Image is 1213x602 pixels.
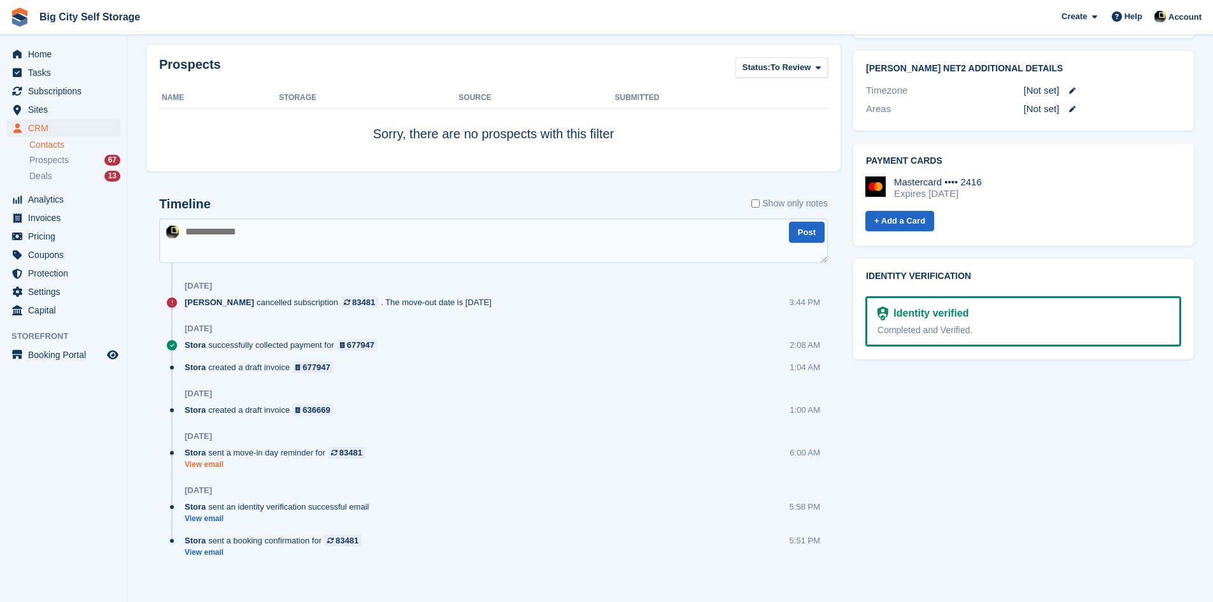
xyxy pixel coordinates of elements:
div: sent an identity verification successful email [185,501,375,513]
th: Storage [279,88,458,108]
div: 5:58 PM [790,501,820,513]
div: cancelled subscription . The move-out date is [DATE] [185,296,498,308]
div: 677947 [302,361,330,373]
span: Pricing [28,227,104,245]
div: Expires [DATE] [894,188,982,199]
span: Subscriptions [28,82,104,100]
h2: Identity verification [866,271,1181,282]
div: sent a move-in day reminder for [185,447,372,459]
span: Account [1168,11,1202,24]
a: menu [6,190,120,208]
a: menu [6,301,120,319]
a: Contacts [29,139,120,151]
span: Create [1061,10,1087,23]
div: 677947 [347,339,374,351]
input: Show only notes [751,197,760,210]
span: Status: [742,61,770,74]
h2: [PERSON_NAME] Net2 Additional Details [866,64,1181,74]
button: Post [789,222,825,243]
div: 13 [104,171,120,182]
div: Areas [866,102,1023,117]
span: Stora [185,404,206,416]
h2: Timeline [159,197,211,211]
a: menu [6,246,120,264]
a: View email [185,513,375,524]
span: Sorry, there are no prospects with this filter [373,127,614,141]
th: Source [458,88,614,108]
span: Booking Portal [28,346,104,364]
span: Stora [185,339,206,351]
h2: Prospects [159,57,221,81]
span: Storefront [11,330,127,343]
a: 677947 [292,361,334,373]
span: CRM [28,119,104,137]
span: Coupons [28,246,104,264]
div: 3:44 PM [790,296,820,308]
div: 636669 [302,404,330,416]
a: menu [6,82,120,100]
div: 83481 [352,296,375,308]
span: Help [1124,10,1142,23]
a: Preview store [105,347,120,362]
a: + Add a Card [865,211,934,232]
div: 5:51 PM [790,534,820,547]
span: Capital [28,301,104,319]
div: 1:00 AM [790,404,820,416]
a: Prospects 67 [29,154,120,167]
div: [DATE] [185,389,212,399]
div: [DATE] [185,431,212,441]
span: Tasks [28,64,104,82]
a: Deals 13 [29,169,120,183]
span: Stora [185,361,206,373]
div: [DATE] [185,485,212,496]
span: Sites [28,101,104,118]
span: Home [28,45,104,63]
a: menu [6,283,120,301]
span: Stora [185,501,206,513]
a: View email [185,459,372,470]
span: Stora [185,534,206,547]
div: [Not set] [1024,102,1181,117]
span: Analytics [28,190,104,208]
div: 6:00 AM [790,447,820,459]
a: View email [185,547,368,558]
a: Big City Self Storage [34,6,145,27]
a: 83481 [328,447,365,459]
a: menu [6,346,120,364]
div: Timezone [866,83,1023,98]
a: 677947 [337,339,378,351]
div: 2:08 AM [790,339,820,351]
div: Completed and Verified. [877,324,1169,337]
div: successfully collected payment for [185,339,384,351]
span: Stora [185,447,206,459]
div: created a draft invoice [185,404,340,416]
img: Identity Verification Ready [877,306,888,320]
h2: Payment cards [866,156,1181,166]
div: sent a booking confirmation for [185,534,368,547]
div: 83481 [336,534,358,547]
a: menu [6,45,120,63]
a: menu [6,64,120,82]
a: 83481 [341,296,378,308]
div: Mastercard •••• 2416 [894,176,982,188]
span: To Review [770,61,811,74]
div: [DATE] [185,281,212,291]
div: 83481 [339,447,362,459]
div: [Not set] [1024,83,1181,98]
span: Prospects [29,154,69,166]
span: Protection [28,264,104,282]
img: Mastercard Logo [865,176,886,197]
div: 67 [104,155,120,166]
a: menu [6,264,120,282]
img: stora-icon-8386f47178a22dfd0bd8f6a31ec36ba5ce8667c1dd55bd0f319d3a0aa187defe.svg [10,8,29,27]
button: Status: To Review [735,57,828,78]
a: menu [6,101,120,118]
a: menu [6,119,120,137]
div: [DATE] [185,324,212,334]
a: menu [6,209,120,227]
label: Show only notes [751,197,828,210]
div: created a draft invoice [185,361,340,373]
a: menu [6,227,120,245]
th: Submitted [615,88,828,108]
a: 83481 [324,534,362,547]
